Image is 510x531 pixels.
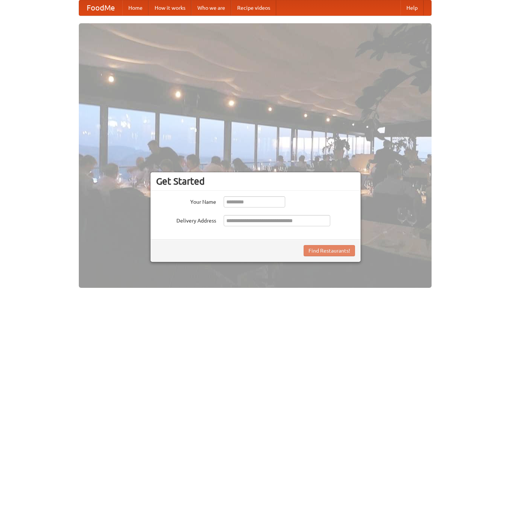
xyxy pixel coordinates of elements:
[304,245,355,256] button: Find Restaurants!
[79,0,122,15] a: FoodMe
[156,176,355,187] h3: Get Started
[400,0,424,15] a: Help
[149,0,191,15] a: How it works
[156,215,216,224] label: Delivery Address
[156,196,216,206] label: Your Name
[231,0,276,15] a: Recipe videos
[191,0,231,15] a: Who we are
[122,0,149,15] a: Home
